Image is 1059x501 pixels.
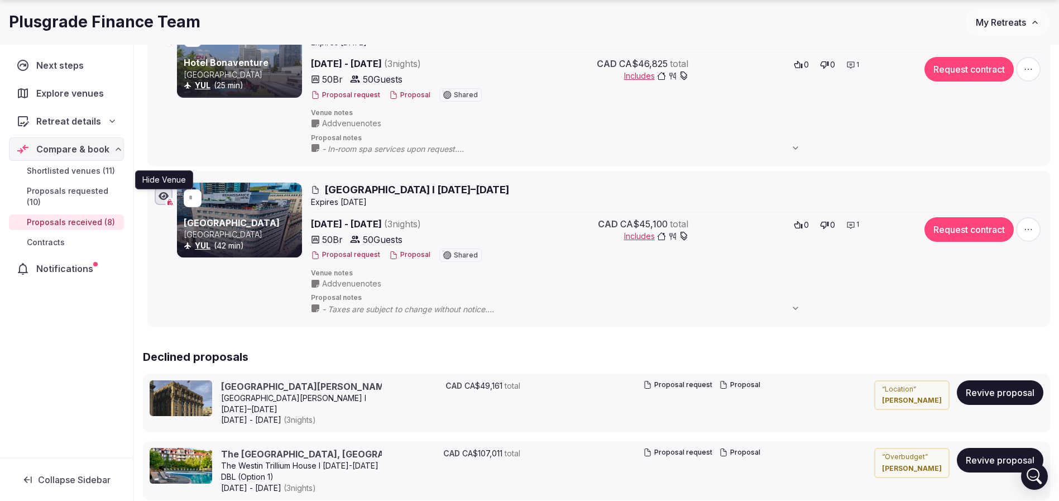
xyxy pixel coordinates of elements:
[843,57,862,73] button: 1
[363,73,402,86] span: 50 Guests
[598,217,618,231] span: CAD
[221,483,382,494] span: [DATE] - [DATE]
[150,380,212,416] img: St Paul Hotel cover photo
[384,218,421,230] span: ( 3 night s )
[322,304,811,315] span: - Taxes are subject to change without notice. - Check-in at 3:00 P.M. / Check-out at 12:00 P.M. -...
[322,278,381,289] span: Add venue notes
[9,214,124,230] a: Proposals received (8)
[719,380,760,390] button: Proposal
[624,70,688,82] button: Includes
[27,185,119,208] span: Proposals requested (10)
[184,229,300,240] p: [GEOGRAPHIC_DATA]
[804,59,809,70] span: 0
[976,17,1026,28] span: My Retreats
[1021,463,1048,490] div: Open Intercom Messenger
[311,269,1043,278] span: Venue notes
[830,220,835,231] span: 0
[505,448,520,459] span: total
[36,262,98,275] span: Notifications
[620,217,668,231] span: CA$45,100
[36,87,108,100] span: Explore venues
[311,57,507,70] span: [DATE] - [DATE]
[719,448,760,457] button: Proposal
[856,60,859,70] span: 1
[311,108,1043,118] span: Venue notes
[221,448,448,460] a: The [GEOGRAPHIC_DATA], [GEOGRAPHIC_DATA]
[142,174,186,185] p: Hide Venue
[184,69,300,80] p: [GEOGRAPHIC_DATA]
[311,293,1043,303] span: Proposal notes
[184,217,280,228] a: [GEOGRAPHIC_DATA]
[38,474,111,485] span: Collapse Sidebar
[384,58,421,69] span: ( 3 night s )
[957,380,1043,405] button: Revive proposal
[195,241,210,250] a: YUL
[9,163,124,179] a: Shortlisted venues (11)
[619,57,668,70] span: CA$46,825
[443,448,460,459] span: CAD
[624,231,688,242] button: Includes
[36,114,101,128] span: Retreat details
[9,183,124,210] a: Proposals requested (10)
[597,57,617,70] span: CAD
[184,240,300,251] div: (42 min)
[882,385,942,394] p: “ Location ”
[322,233,343,246] span: 50 Br
[9,257,124,280] a: Notifications
[221,380,402,393] a: [GEOGRAPHIC_DATA][PERSON_NAME]
[389,90,430,100] button: Proposal
[790,57,812,73] button: 0
[790,217,812,233] button: 0
[363,233,402,246] span: 50 Guests
[221,414,382,426] span: [DATE] - [DATE]
[454,252,478,259] span: Shared
[643,448,712,457] button: Proposal request
[505,380,520,392] span: total
[311,133,1043,143] span: Proposal notes
[389,250,430,260] button: Proposal
[221,393,382,414] div: [GEOGRAPHIC_DATA][PERSON_NAME] I [DATE]–[DATE]
[670,217,688,231] span: total
[322,73,343,86] span: 50 Br
[9,467,124,492] button: Collapse Sidebar
[462,448,502,459] span: CA$107,011
[184,57,269,68] a: Hotel Bonaventure
[311,217,507,231] span: [DATE] - [DATE]
[882,464,942,474] cite: [PERSON_NAME]
[284,415,316,424] span: ( 3 night s )
[454,92,478,98] span: Shared
[9,11,200,33] h1: Plusgrade Finance Team
[9,235,124,250] a: Contracts
[9,82,124,105] a: Explore venues
[804,220,809,231] span: 0
[27,237,65,248] span: Contracts
[445,380,462,392] span: CAD
[924,57,1014,82] button: Request contract
[324,183,509,197] span: [GEOGRAPHIC_DATA] I [DATE]–[DATE]
[9,54,124,77] a: Next steps
[150,448,212,484] img: The Westin Trillium House, Blue Mountain cover photo
[311,197,1043,208] div: Expire s [DATE]
[27,165,115,176] span: Shortlisted venues (11)
[36,59,88,72] span: Next steps
[882,452,942,462] p: “ Overbudget ”
[143,349,1050,365] h2: Declined proposals
[965,8,1050,36] button: My Retreats
[311,250,380,260] button: Proposal request
[670,57,688,70] span: total
[464,380,502,392] span: CA$49,161
[322,144,811,155] span: - In-room spa services upon request. - Security agent on site. - Check in time is 4:00p.m and che...
[36,142,109,156] span: Compare & book
[311,90,380,100] button: Proposal request
[856,220,859,230] span: 1
[957,448,1043,473] button: Revive proposal
[322,118,381,129] span: Add venue notes
[27,217,115,228] span: Proposals received (8)
[195,80,210,90] a: YUL
[643,380,712,390] button: Proposal request
[882,396,942,405] cite: [PERSON_NAME]
[843,217,862,233] button: 1
[817,217,838,233] button: 0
